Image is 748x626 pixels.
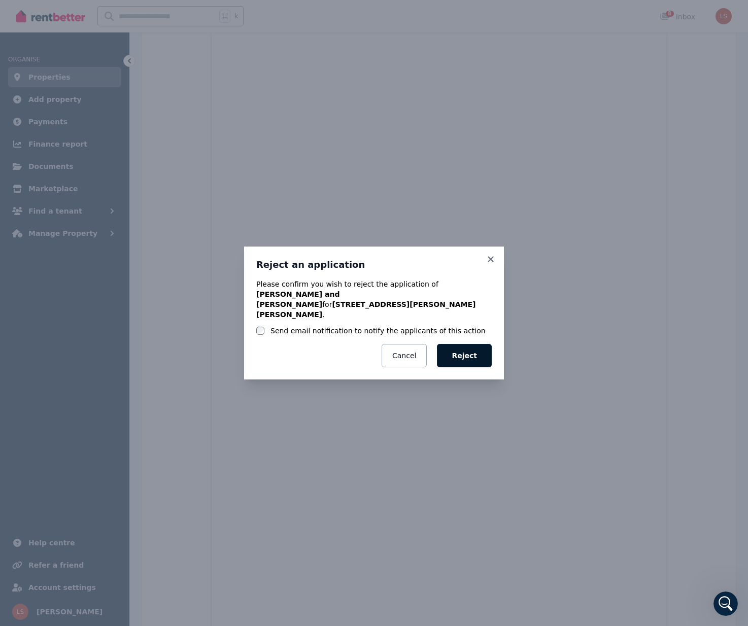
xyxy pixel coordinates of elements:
button: Cancel [382,344,427,367]
iframe: Intercom live chat [713,592,738,616]
button: Reject [437,344,492,367]
h3: Reject an application [256,259,492,271]
b: [PERSON_NAME] and [PERSON_NAME] [256,290,339,308]
p: Please confirm you wish to reject the application of for . [256,279,492,320]
label: Send email notification to notify the applicants of this action [270,326,486,336]
b: [STREET_ADDRESS][PERSON_NAME][PERSON_NAME] [256,300,475,319]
